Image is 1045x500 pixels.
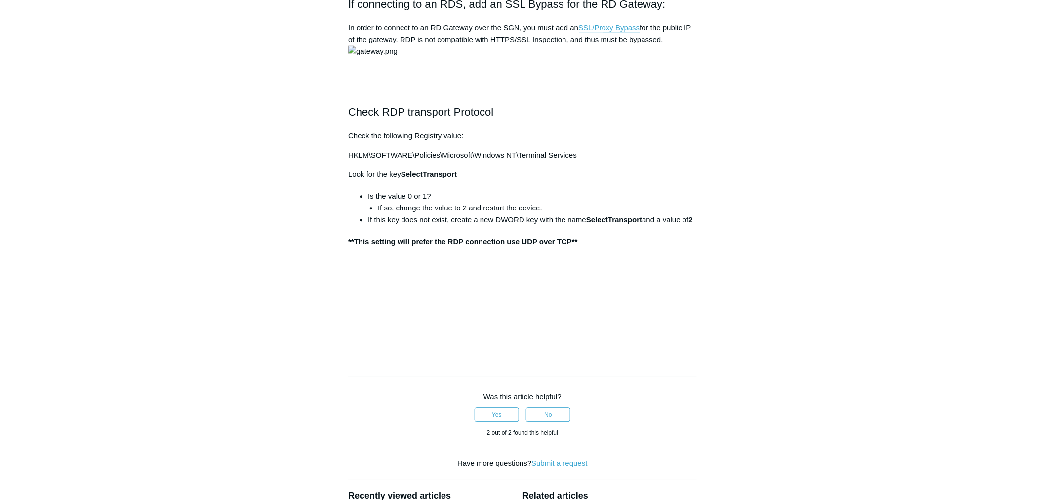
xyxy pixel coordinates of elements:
[368,214,697,226] li: If this key does not exist, create a new DWORD key with the name and a value of
[348,458,697,469] div: Have more questions?
[689,215,693,224] strong: 2
[578,23,640,32] a: SSL/Proxy Bypass
[348,130,697,142] p: Check the following Registry value:
[348,149,697,161] p: HKLM\SOFTWARE\Policies\Microsoft\Windows NT\Terminal Services
[483,392,562,401] span: Was this article helpful?
[368,190,697,214] li: Is the value 0 or 1?
[378,202,697,214] li: If so, change the value to 2 and restart the device.
[531,459,587,467] a: Submit a request
[348,168,697,180] p: Look for the key
[586,215,642,224] strong: SelectTransport
[475,407,519,422] button: This article was helpful
[348,22,697,57] p: In order to connect to an RD Gateway over the SGN, you must add an for the public IP of the gatew...
[401,170,457,178] strong: SelectTransport
[526,407,570,422] button: This article was not helpful
[348,103,697,121] h2: Check RDP transport Protocol
[348,237,578,246] strong: **This setting will prefer the RDP connection use UDP over TCP**
[348,45,398,57] img: gateway.png
[487,429,558,436] span: 2 out of 2 found this helpful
